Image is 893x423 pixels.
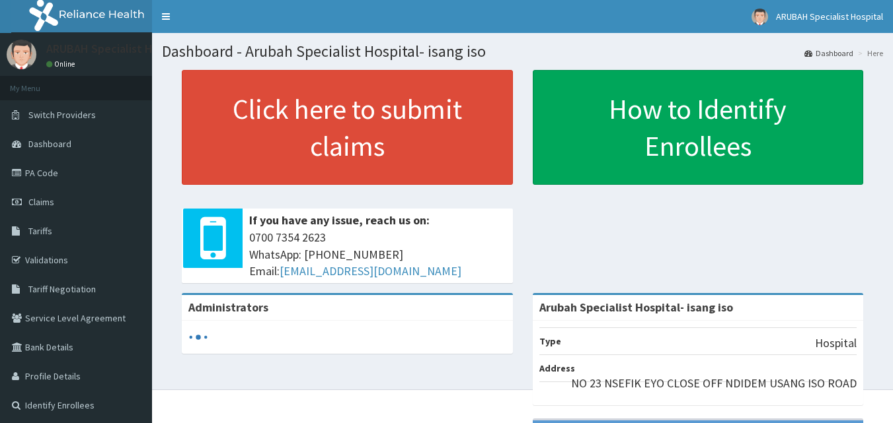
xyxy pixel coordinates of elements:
a: How to Identify Enrollees [533,70,864,185]
p: ARUBAH Specialist Hospital [46,43,188,55]
span: Tariff Negotiation [28,283,96,295]
strong: Arubah Specialist Hospital- isang iso [539,300,733,315]
span: Tariffs [28,225,52,237]
a: [EMAIL_ADDRESS][DOMAIN_NAME] [280,263,461,278]
b: Administrators [188,300,268,315]
a: Click here to submit claims [182,70,513,185]
a: Online [46,59,78,69]
img: User Image [752,9,768,25]
h1: Dashboard - Arubah Specialist Hospital- isang iso [162,43,883,60]
span: Claims [28,196,54,208]
svg: audio-loading [188,327,208,347]
b: If you have any issue, reach us on: [249,212,430,228]
span: ARUBAH Specialist Hospital [776,11,883,22]
img: User Image [7,40,36,69]
b: Address [539,362,575,374]
p: NO 23 NSEFIK EYO CLOSE OFF NDIDEM USANG ISO ROAD [571,375,857,392]
a: Dashboard [804,48,853,59]
span: Switch Providers [28,109,96,121]
b: Type [539,335,561,347]
p: Hospital [815,335,857,352]
span: Dashboard [28,138,71,150]
li: Here [855,48,883,59]
span: 0700 7354 2623 WhatsApp: [PHONE_NUMBER] Email: [249,229,506,280]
